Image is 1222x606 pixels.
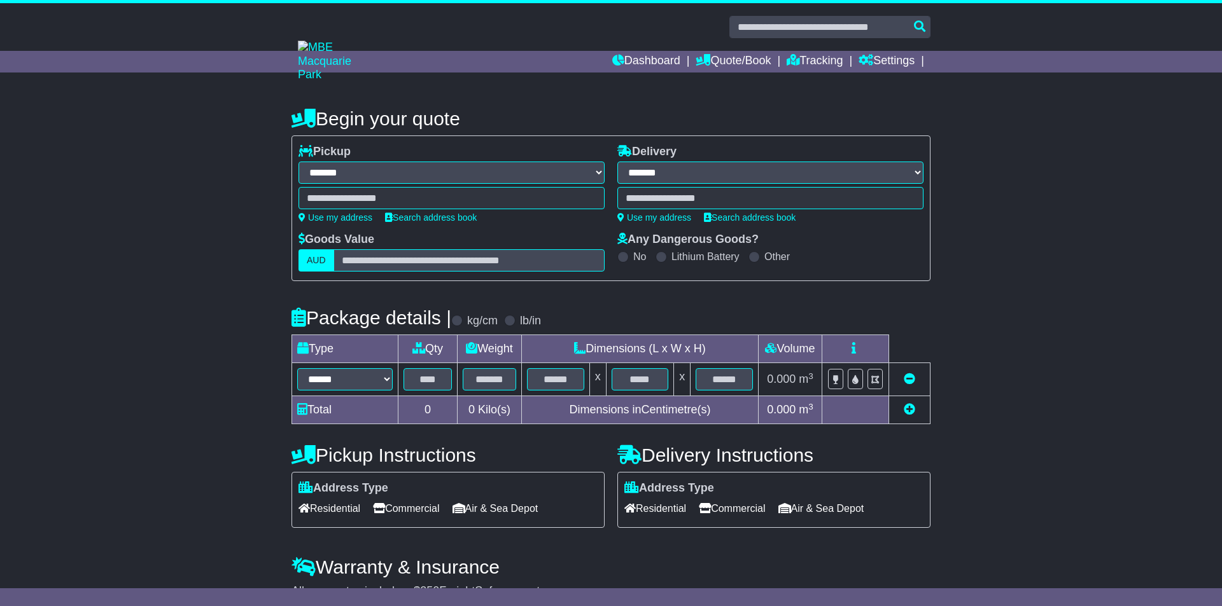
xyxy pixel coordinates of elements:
[291,444,605,465] h4: Pickup Instructions
[624,481,714,495] label: Address Type
[292,396,398,424] td: Total
[458,396,522,424] td: Kilo(s)
[298,481,388,495] label: Address Type
[398,335,458,363] td: Qty
[385,212,477,223] a: Search address book
[589,363,606,396] td: x
[298,41,374,82] img: MBE Macquarie Park
[521,335,758,363] td: Dimensions (L x W x H)
[373,499,439,518] span: Commercial
[292,335,398,363] td: Type
[767,373,796,385] span: 0.000
[859,51,915,72] a: Settings
[799,403,813,416] span: m
[808,371,813,381] sup: 3
[617,145,677,159] label: Delivery
[624,499,686,518] span: Residential
[298,249,334,272] label: AUD
[808,402,813,411] sup: 3
[291,584,931,598] div: All our quotes include a $ FreightSafe warranty.
[799,373,813,385] span: m
[674,363,691,396] td: x
[291,556,931,577] h4: Warranty & Insurance
[699,499,765,518] span: Commercial
[453,499,538,518] span: Air & Sea Depot
[298,233,374,247] label: Goods Value
[617,233,759,247] label: Any Dangerous Goods?
[767,403,796,416] span: 0.000
[787,51,843,72] a: Tracking
[904,403,915,416] a: Add new item
[298,145,351,159] label: Pickup
[617,444,931,465] h4: Delivery Instructions
[520,314,541,328] label: lb/in
[904,373,915,385] a: Remove this item
[467,314,498,328] label: kg/cm
[696,51,771,72] a: Quote/Book
[458,335,522,363] td: Weight
[778,499,864,518] span: Air & Sea Depot
[617,212,691,223] a: Use my address
[291,108,931,129] h4: Begin your quote
[521,396,758,424] td: Dimensions in Centimetre(s)
[671,251,740,263] label: Lithium Battery
[758,335,822,363] td: Volume
[291,307,451,328] h4: Package details |
[633,251,646,263] label: No
[704,212,796,223] a: Search address book
[298,212,372,223] a: Use my address
[612,51,680,72] a: Dashboard
[468,403,475,416] span: 0
[398,396,458,424] td: 0
[420,584,439,597] span: 250
[298,499,360,518] span: Residential
[764,251,790,263] label: Other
